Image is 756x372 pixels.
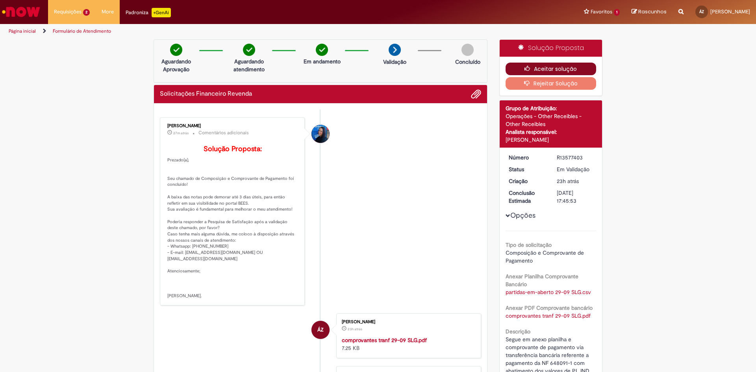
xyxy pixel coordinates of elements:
[500,40,602,57] div: Solução Proposta
[455,58,480,66] p: Concluído
[173,131,189,135] span: 27m atrás
[557,178,579,185] time: 29/09/2025 14:45:53
[471,89,481,99] button: Adicionar anexos
[614,9,620,16] span: 1
[591,8,612,16] span: Favoritos
[506,136,597,144] div: [PERSON_NAME]
[157,57,195,73] p: Aguardando Aprovação
[204,144,262,154] b: Solução Proposta:
[170,44,182,56] img: check-circle-green.png
[503,165,551,173] dt: Status
[348,327,362,331] span: 23h atrás
[503,177,551,185] dt: Criação
[348,327,362,331] time: 29/09/2025 14:45:29
[53,28,111,34] a: Formulário de Atendimento
[506,273,578,288] b: Anexar Planilha Comprovante Bancário
[506,241,552,248] b: Tipo de solicitação
[342,337,427,344] a: comprovantes tranf 29-09 SLG.pdf
[638,8,667,15] span: Rascunhos
[304,57,341,65] p: Em andamento
[317,320,324,339] span: ÁZ
[506,112,597,128] div: Operações - Other Receibles - Other Receibles
[506,63,597,75] button: Aceitar solução
[503,189,551,205] dt: Conclusão Estimada
[311,125,330,143] div: Luana Albuquerque
[102,8,114,16] span: More
[699,9,704,14] span: ÁZ
[557,154,593,161] div: R13577403
[160,91,252,98] h2: Solicitações Financeiro Revenda Histórico de tíquete
[126,8,171,17] div: Padroniza
[167,145,298,299] p: Prezado(a), Seu chamado de Composição e Comprovante de Pagamento foi concluído! A baixa das notas...
[243,44,255,56] img: check-circle-green.png
[198,130,249,136] small: Comentários adicionais
[389,44,401,56] img: arrow-next.png
[1,4,41,20] img: ServiceNow
[83,9,90,16] span: 2
[167,124,298,128] div: [PERSON_NAME]
[311,321,330,339] div: Ághata Zenker
[557,178,579,185] span: 23h atrás
[506,328,530,335] b: Descrição
[6,24,498,39] ul: Trilhas de página
[461,44,474,56] img: img-circle-grey.png
[173,131,189,135] time: 30/09/2025 13:36:50
[383,58,406,66] p: Validação
[557,165,593,173] div: Em Validação
[506,249,586,264] span: Composição e Comprovante de Pagamento
[316,44,328,56] img: check-circle-green.png
[710,8,750,15] span: [PERSON_NAME]
[632,8,667,16] a: Rascunhos
[503,154,551,161] dt: Número
[54,8,82,16] span: Requisições
[152,8,171,17] p: +GenAi
[506,312,591,319] a: Download de comprovantes tranf 29-09 SLG.pdf
[506,77,597,90] button: Rejeitar Solução
[557,189,593,205] div: [DATE] 17:45:53
[557,177,593,185] div: 29/09/2025 14:45:53
[230,57,268,73] p: Aguardando atendimento
[342,320,473,324] div: [PERSON_NAME]
[506,289,591,296] a: Download de partidas-em-aberto 29-09 SLG.csv
[506,104,597,112] div: Grupo de Atribuição:
[9,28,36,34] a: Página inicial
[342,336,473,352] div: 7.25 KB
[506,128,597,136] div: Analista responsável:
[506,304,593,311] b: Anexar PDF Comprovante bancário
